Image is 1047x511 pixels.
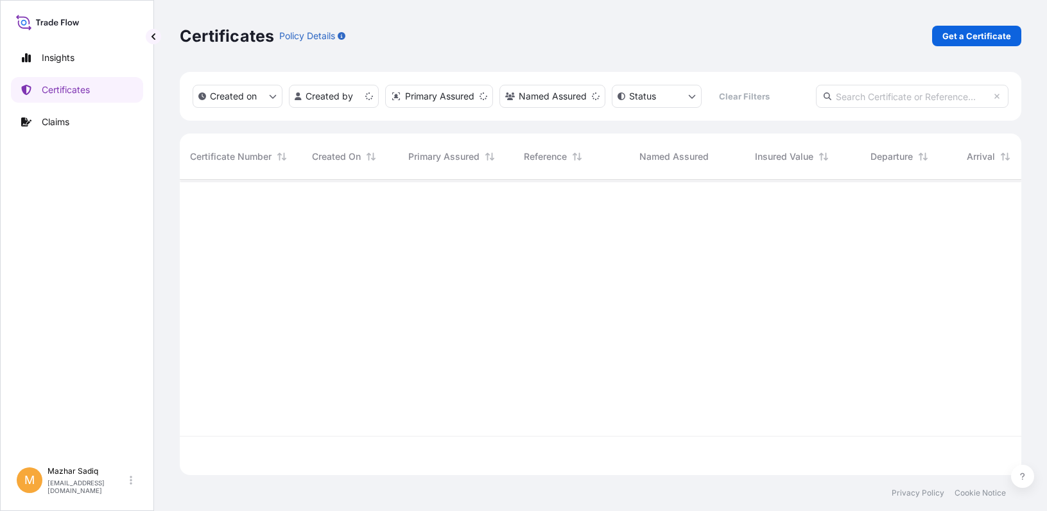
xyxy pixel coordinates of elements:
p: Named Assured [519,90,587,103]
span: Certificate Number [190,150,272,163]
button: Sort [274,149,290,164]
span: Insured Value [755,150,813,163]
p: Claims [42,116,69,128]
a: Certificates [11,77,143,103]
p: Certificates [42,83,90,96]
button: createdBy Filter options [289,85,379,108]
p: Policy Details [279,30,335,42]
a: Insights [11,45,143,71]
p: Status [629,90,656,103]
button: Sort [998,149,1013,164]
p: Created by [306,90,353,103]
span: Departure [870,150,913,163]
span: Primary Assured [408,150,480,163]
button: Clear Filters [708,86,780,107]
input: Search Certificate or Reference... [816,85,1008,108]
span: Created On [312,150,361,163]
a: Cookie Notice [955,488,1006,498]
span: M [24,474,35,487]
span: Named Assured [639,150,709,163]
button: certificateStatus Filter options [612,85,702,108]
p: Certificates [180,26,274,46]
p: [EMAIL_ADDRESS][DOMAIN_NAME] [48,479,127,494]
button: createdOn Filter options [193,85,282,108]
span: Arrival [967,150,995,163]
p: Clear Filters [719,90,770,103]
p: Get a Certificate [942,30,1011,42]
p: Created on [210,90,257,103]
a: Get a Certificate [932,26,1021,46]
button: Sort [363,149,379,164]
button: Sort [569,149,585,164]
button: cargoOwner Filter options [499,85,605,108]
a: Privacy Policy [892,488,944,498]
span: Reference [524,150,567,163]
p: Primary Assured [405,90,474,103]
button: Sort [915,149,931,164]
button: distributor Filter options [385,85,493,108]
button: Sort [482,149,498,164]
p: Mazhar Sadiq [48,466,127,476]
a: Claims [11,109,143,135]
p: Insights [42,51,74,64]
button: Sort [816,149,831,164]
